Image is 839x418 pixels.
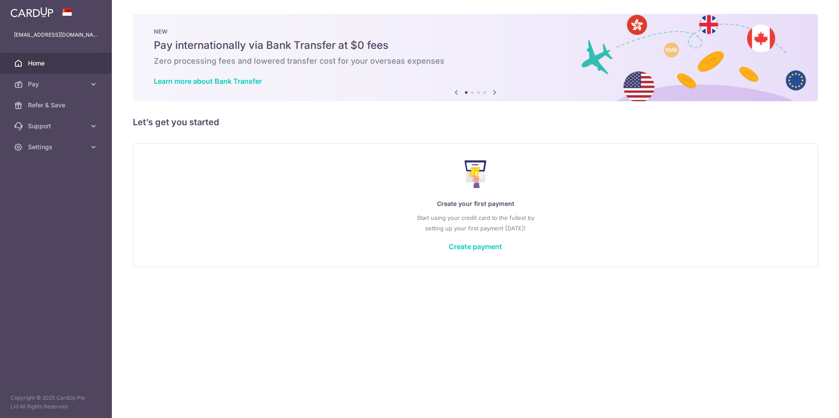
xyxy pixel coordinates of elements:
span: Support [28,122,86,130]
h5: Let’s get you started [133,115,818,129]
img: Bank transfer banner [133,14,818,101]
a: Learn more about Bank Transfer [154,77,262,86]
a: Create payment [449,242,502,251]
span: Settings [28,143,86,151]
h6: Zero processing fees and lowered transfer cost for your overseas expenses [154,56,797,66]
img: CardUp [10,7,53,17]
h5: Pay internationally via Bank Transfer at $0 fees [154,38,797,52]
p: [EMAIL_ADDRESS][DOMAIN_NAME] [14,31,98,39]
p: Start using your credit card to the fullest by setting up your first payment [DATE]! [151,212,800,233]
img: Make Payment [465,160,487,188]
p: Create your first payment [151,199,800,209]
span: Home [28,59,86,68]
span: Refer & Save [28,101,86,110]
span: Pay [28,80,86,89]
p: NEW [154,28,797,35]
